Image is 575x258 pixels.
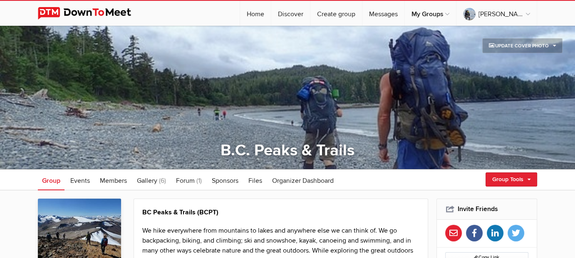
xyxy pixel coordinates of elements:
strong: BC Peaks & Trails (BCPT) [142,208,218,216]
a: Members [96,170,131,190]
a: Create group [310,1,362,26]
span: Members [100,177,127,185]
a: [PERSON_NAME] [456,1,537,26]
span: Forum [176,177,195,185]
a: Group Tools [486,172,537,187]
a: Sponsors [208,170,243,190]
a: Files [244,170,266,190]
span: Group [42,177,60,185]
span: Organizer Dashboard [272,177,334,185]
span: (1) [196,177,202,185]
a: Home [240,1,271,26]
a: Gallery (6) [133,170,170,190]
span: Gallery [137,177,157,185]
span: (6) [159,177,166,185]
a: Events [66,170,94,190]
span: Files [248,177,262,185]
a: My Groups [405,1,456,26]
a: Update Cover Photo [482,38,563,53]
h2: Invite Friends [445,199,529,219]
a: Discover [271,1,310,26]
img: DownToMeet [38,7,144,20]
a: Organizer Dashboard [268,170,338,190]
a: Forum (1) [172,170,206,190]
span: Events [70,177,90,185]
span: Sponsors [212,177,238,185]
a: Group [38,170,64,190]
a: Messages [362,1,404,26]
